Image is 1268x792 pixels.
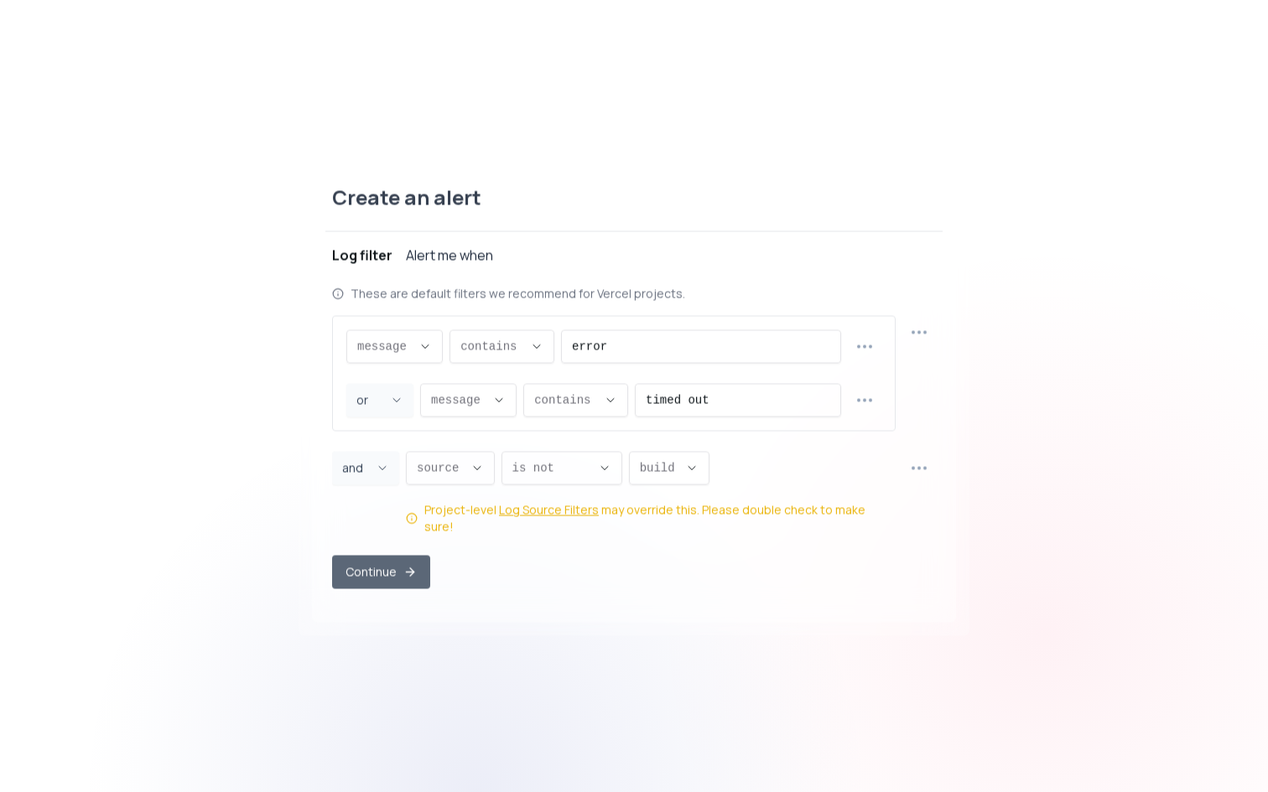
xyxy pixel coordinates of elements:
[332,278,936,608] div: Log filterAlert me when
[356,391,383,408] span: or
[332,555,430,588] button: Continue
[450,329,554,363] button: Descriptive Select
[346,329,443,363] button: Descriptive Select
[572,330,830,362] input: Enter text value...
[332,451,399,484] button: Joiner Select
[501,451,622,484] button: Descriptive Select
[325,184,943,231] div: Create an alert
[431,391,486,408] span: message
[332,245,392,265] div: Log filter
[357,338,412,355] span: message
[499,501,599,518] a: Log Source Filters
[640,459,678,476] span: build
[424,501,896,535] div: Project-level may override this. Please double check to make sure!
[512,459,591,476] span: is not
[346,383,413,417] button: Joiner Select
[534,391,597,408] span: contains
[406,245,493,265] div: Alert me when
[646,384,830,416] input: Enter text value...
[460,338,523,355] span: contains
[523,383,628,417] button: Descriptive Select
[342,459,369,476] span: and
[406,451,495,484] button: Descriptive Select
[417,459,464,476] span: source
[332,231,936,278] button: Log filterAlert me when
[420,383,517,417] button: Descriptive Select
[332,285,936,302] div: These are default filters we recommend for Vercel projects.
[629,451,709,484] button: Descriptive Select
